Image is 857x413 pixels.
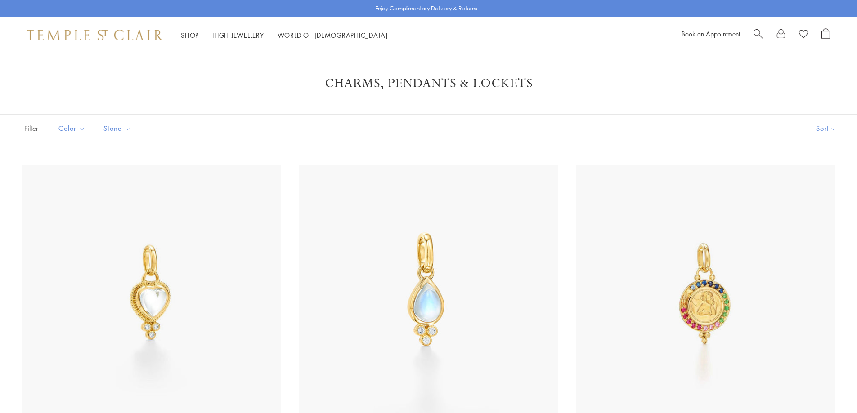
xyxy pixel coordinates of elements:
button: Stone [97,118,138,138]
p: Enjoy Complimentary Delivery & Returns [375,4,477,13]
h1: Charms, Pendants & Lockets [36,75,821,92]
a: High JewelleryHigh Jewellery [212,31,264,40]
span: Color [54,123,92,134]
a: World of [DEMOGRAPHIC_DATA]World of [DEMOGRAPHIC_DATA] [278,31,388,40]
button: Show sort by [796,115,857,142]
nav: Main navigation [181,30,388,41]
a: ShopShop [181,31,199,40]
a: Search [754,28,763,42]
a: Book an Appointment [682,29,740,38]
span: Stone [99,123,138,134]
img: Temple St. Clair [27,30,163,40]
button: Color [52,118,92,138]
a: Open Shopping Bag [821,28,830,42]
a: View Wishlist [799,28,808,42]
